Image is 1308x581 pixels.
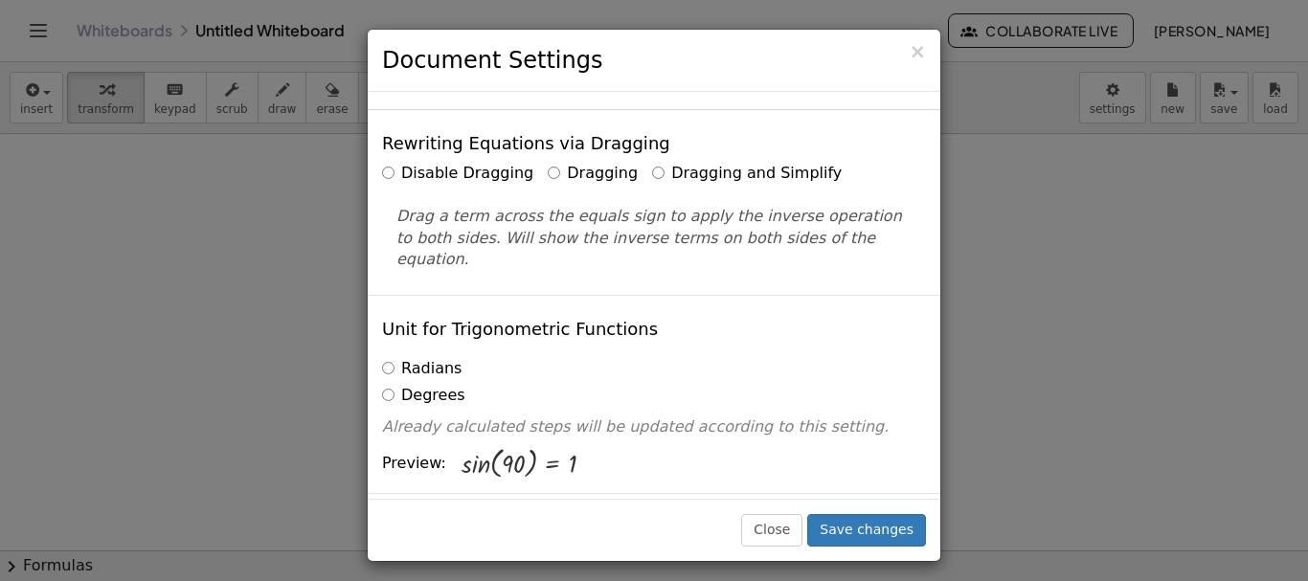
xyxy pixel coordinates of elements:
[909,42,926,62] button: Close
[382,389,395,401] input: Degrees
[909,40,926,63] span: ×
[382,134,670,153] h4: Rewriting Equations via Dragging
[382,362,395,374] input: Radians
[382,416,926,438] p: Already calculated steps will be updated according to this setting.
[382,163,533,185] label: Disable Dragging
[741,514,802,547] button: Close
[382,167,395,179] input: Disable Dragging
[548,167,560,179] input: Dragging
[382,358,462,380] label: Radians
[382,385,465,407] label: Degrees
[396,206,912,272] p: Drag a term across the equals sign to apply the inverse operation to both sides. Will show the in...
[382,44,926,77] h3: Document Settings
[382,453,446,475] span: Preview:
[807,514,926,547] button: Save changes
[382,320,658,339] h4: Unit for Trigonometric Functions
[652,167,665,179] input: Dragging and Simplify
[548,163,638,185] label: Dragging
[652,163,842,185] label: Dragging and Simplify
